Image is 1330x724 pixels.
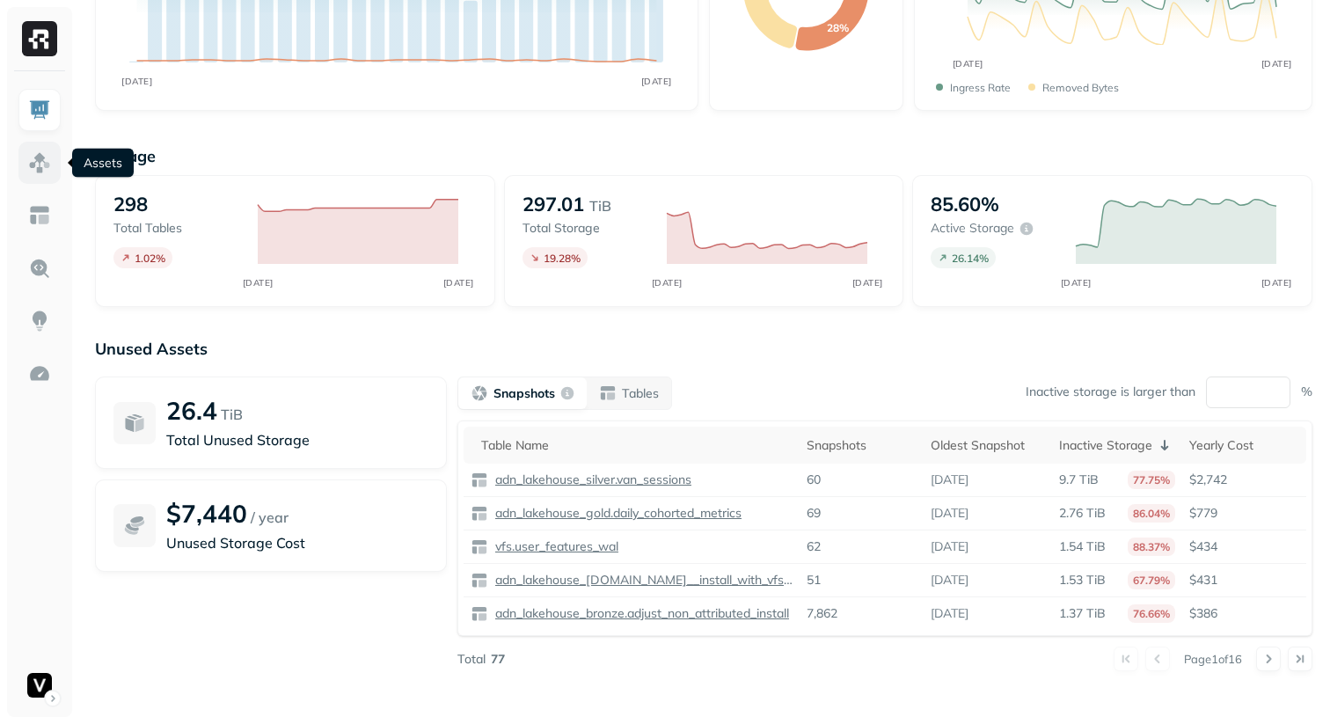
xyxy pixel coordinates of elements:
p: $2,742 [1189,472,1299,488]
p: 88.37% [1128,538,1175,556]
p: adn_lakehouse_silver.van_sessions [492,472,691,488]
p: 77 [491,651,505,668]
p: Total tables [113,220,240,237]
p: $431 [1189,572,1299,589]
img: Voodoo [27,673,52,698]
p: [DATE] [931,472,968,488]
p: 67.79% [1128,571,1175,589]
p: adn_lakehouse_[DOMAIN_NAME]__install_with_vfs_obs [492,572,793,589]
tspan: [DATE] [1261,58,1291,69]
p: Page 1 of 16 [1184,651,1242,667]
p: Inactive Storage [1059,437,1152,454]
a: adn_lakehouse_gold.daily_cohorted_metrics [488,505,742,522]
img: Ryft [22,21,57,56]
img: Insights [28,310,51,333]
p: [DATE] [931,505,968,522]
div: Assets [72,149,134,178]
tspan: [DATE] [1060,277,1091,289]
p: TiB [589,195,611,216]
img: Optimization [28,362,51,385]
img: table [471,538,488,556]
p: 76.66% [1128,604,1175,623]
p: [DATE] [931,572,968,589]
p: $386 [1189,605,1299,622]
img: table [471,505,488,523]
a: vfs.user_features_wal [488,538,618,555]
p: 26.4 [166,395,217,426]
tspan: [DATE] [652,277,683,289]
tspan: [DATE] [443,277,474,289]
p: adn_lakehouse_bronze.adjust_non_attributed_install [492,605,789,622]
p: vfs.user_features_wal [492,538,618,555]
p: 26.14 % [952,252,989,265]
p: 9.7 TiB [1059,472,1099,488]
p: Unused Storage Cost [166,532,428,553]
p: / year [251,507,289,528]
p: 1.54 TiB [1059,538,1106,555]
p: 7,862 [807,605,837,622]
p: 69 [807,505,821,522]
text: 28% [827,21,849,34]
tspan: [DATE] [852,277,883,289]
p: $7,440 [166,498,247,529]
div: Oldest Snapshot [931,437,1045,454]
p: 298 [113,192,148,216]
p: $779 [1189,505,1299,522]
p: Tables [622,385,659,402]
p: Unused Assets [95,339,1312,359]
img: table [471,572,488,589]
a: adn_lakehouse_[DOMAIN_NAME]__install_with_vfs_obs [488,572,793,589]
p: Storage [95,146,1312,166]
img: table [471,605,488,623]
p: 86.04% [1128,504,1175,523]
p: Total Unused Storage [166,429,428,450]
p: [DATE] [931,538,968,555]
p: $434 [1189,538,1299,555]
tspan: [DATE] [952,58,983,69]
p: 1.37 TiB [1059,605,1106,622]
img: Dashboard [28,99,51,121]
img: table [471,472,488,489]
tspan: [DATE] [641,76,672,87]
a: adn_lakehouse_bronze.adjust_non_attributed_install [488,605,789,622]
p: Inactive storage is larger than [1026,384,1195,400]
img: Query Explorer [28,257,51,280]
p: 19.28 % [544,252,581,265]
p: Removed bytes [1042,81,1119,94]
p: 297.01 [522,192,584,216]
p: Snapshots [493,385,555,402]
p: 51 [807,572,821,589]
p: 2.76 TiB [1059,505,1106,522]
p: 1.53 TiB [1059,572,1106,589]
p: % [1301,384,1312,400]
p: 77.75% [1128,471,1175,489]
p: 85.60% [931,192,999,216]
p: 62 [807,538,821,555]
p: 60 [807,472,821,488]
div: Table Name [481,437,793,454]
tspan: [DATE] [243,277,274,289]
div: Yearly Cost [1189,437,1299,454]
p: [DATE] [931,605,968,622]
p: Active storage [931,220,1014,237]
p: Total storage [522,220,649,237]
p: adn_lakehouse_gold.daily_cohorted_metrics [492,505,742,522]
tspan: [DATE] [121,76,152,87]
p: Total [457,651,486,668]
img: Asset Explorer [28,204,51,227]
tspan: [DATE] [1261,277,1291,289]
img: Assets [28,151,51,174]
p: Ingress Rate [950,81,1011,94]
p: 1.02 % [135,252,165,265]
a: adn_lakehouse_silver.van_sessions [488,472,691,488]
p: TiB [221,404,243,425]
div: Snapshots [807,437,917,454]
